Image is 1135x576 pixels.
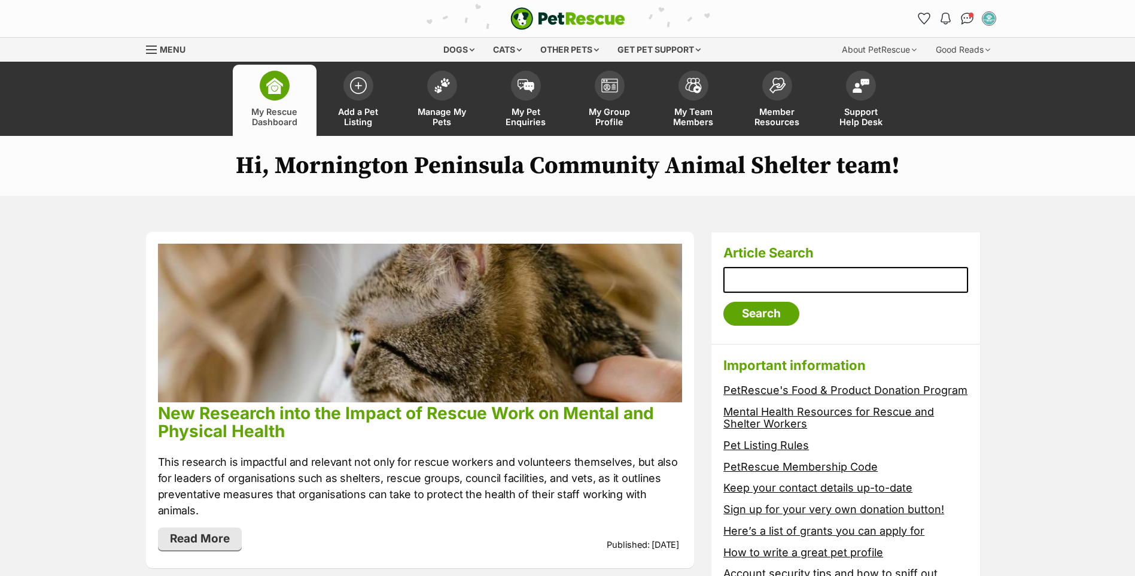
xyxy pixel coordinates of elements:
a: My Team Members [652,65,735,136]
a: Sign up for your very own donation button! [723,503,944,516]
img: logo-e224e6f780fb5917bec1dbf3a21bbac754714ae5b6737aabdf751b685950b380.svg [510,7,625,30]
a: PetRescue's Food & Product Donation Program [723,384,967,396]
p: Published: [DATE] [607,538,679,551]
img: member-resources-icon-8e73f808a243e03378d46382f2149f9095a855e16c252ad45f914b54edf8863c.svg [769,77,786,93]
a: How to write a great pet profile [723,546,883,559]
div: Cats [485,38,530,62]
a: Support Help Desk [819,65,903,136]
span: My Rescue Dashboard [248,107,302,127]
img: dashboard-icon-eb2f2d2d3e046f16d808141f083e7271f6b2e854fb5c12c21221c1fb7104beca.svg [266,77,283,94]
img: pet-enquiries-icon-7e3ad2cf08bfb03b45e93fb7055b45f3efa6380592205ae92323e6603595dc1f.svg [518,79,534,92]
a: My Pet Enquiries [484,65,568,136]
a: Pet Listing Rules [723,439,809,451]
a: Add a Pet Listing [317,65,400,136]
a: Member Resources [735,65,819,136]
span: Add a Pet Listing [331,107,385,127]
h3: Important information [723,357,968,374]
img: group-profile-icon-3fa3cf56718a62981997c0bc7e787c4b2cf8bcc04b72c1350f741eb67cf2f40e.svg [601,78,618,93]
span: Support Help Desk [834,107,888,127]
a: Keep your contact details up-to-date [723,481,912,494]
div: Good Reads [927,38,999,62]
div: Other pets [532,38,607,62]
span: My Team Members [667,107,720,127]
img: phpu68lcuz3p4idnkqkn.jpg [158,244,683,402]
div: Get pet support [609,38,709,62]
a: New Research into the Impact of Rescue Work on Mental and Physical Health [158,403,654,441]
a: Menu [146,38,194,59]
a: PetRescue [510,7,625,30]
span: Member Resources [750,107,804,127]
span: My Group Profile [583,107,637,127]
span: My Pet Enquiries [499,107,553,127]
img: chat-41dd97257d64d25036548639549fe6c8038ab92f7586957e7f3b1b290dea8141.svg [961,13,973,25]
img: team-members-icon-5396bd8760b3fe7c0b43da4ab00e1e3bb1a5d9ba89233759b79545d2d3fc5d0d.svg [685,78,702,93]
h3: Article Search [723,244,968,261]
ul: Account quick links [915,9,999,28]
button: Notifications [936,9,956,28]
span: Menu [160,44,185,54]
a: Read More [158,528,242,550]
a: Favourites [915,9,934,28]
a: Conversations [958,9,977,28]
img: manage-my-pets-icon-02211641906a0b7f246fdf0571729dbe1e7629f14944591b6c1af311fb30b64b.svg [434,78,451,93]
div: About PetRescue [833,38,925,62]
input: Search [723,302,799,326]
img: notifications-46538b983faf8c2785f20acdc204bb7945ddae34d4c08c2a6579f10ce5e182be.svg [941,13,950,25]
div: Dogs [435,38,483,62]
p: This research is impactful and relevant not only for rescue workers and volunteers themselves, bu... [158,454,683,519]
a: Here’s a list of grants you can apply for [723,525,924,537]
img: help-desk-icon-fdf02630f3aa405de69fd3d07c3f3aa587a6932b1a1747fa1d2bba05be0121f9.svg [853,78,869,93]
a: PetRescue Membership Code [723,460,878,473]
img: SHELTER STAFF profile pic [983,13,995,25]
span: Manage My Pets [415,107,469,127]
a: Mental Health Resources for Rescue and Shelter Workers [723,405,934,431]
a: My Group Profile [568,65,652,136]
a: My Rescue Dashboard [233,65,317,136]
a: Manage My Pets [400,65,484,136]
img: add-pet-listing-icon-0afa8454b4691262ce3f59096e99ab1cd57d4a30225e0717b998d2c9b9846f56.svg [350,77,367,94]
button: My account [979,9,999,28]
